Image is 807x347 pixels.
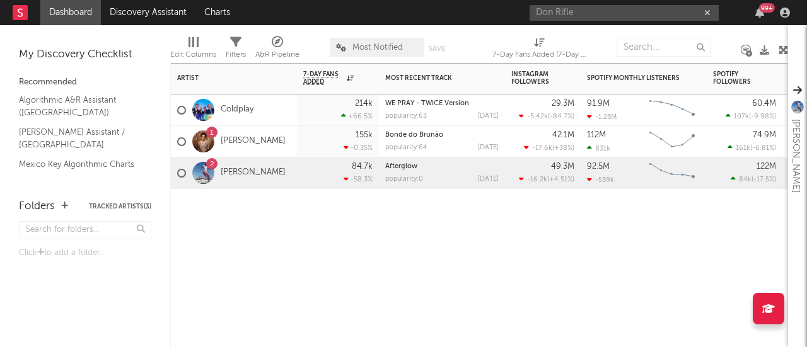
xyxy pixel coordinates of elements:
[726,112,776,120] div: ( )
[89,203,151,210] button: Tracked Artists(3)
[19,47,151,62] div: My Discovery Checklist
[554,145,572,152] span: +38 %
[19,93,139,119] a: Algorithmic A&R Assistant ([GEOGRAPHIC_DATA])
[19,157,139,171] a: Mexico Key Algorithmic Charts
[788,119,803,193] div: [PERSON_NAME]
[739,176,752,183] span: 84k
[478,144,499,151] div: [DATE]
[429,45,445,52] button: Save
[550,113,572,120] span: -84.7 %
[587,113,617,121] div: -1.23M
[511,71,555,86] div: Instagram Followers
[752,100,776,108] div: 60.4M
[617,38,711,57] input: Search...
[552,100,574,108] div: 29.3M
[552,131,574,139] div: 42.1M
[385,113,427,120] div: popularity: 63
[757,162,776,171] div: 122M
[385,132,443,139] a: Bonde do Brunão
[344,175,373,183] div: -58.3 %
[524,144,574,152] div: ( )
[753,131,776,139] div: 74.9M
[177,74,272,82] div: Artist
[303,71,344,86] span: 7-Day Fans Added
[385,100,469,107] a: WE PRAY - TWICE Version
[527,113,548,120] span: -5.42k
[587,100,610,108] div: 91.9M
[755,8,764,18] button: 99+
[734,113,749,120] span: 107k
[341,112,373,120] div: +66.5 %
[549,176,572,183] span: +4.51 %
[527,176,547,183] span: -16.2k
[255,31,299,68] div: A&R Pipeline
[478,176,499,183] div: [DATE]
[587,131,606,139] div: 112M
[587,74,682,82] div: Spotify Monthly Listeners
[644,126,700,157] svg: Chart title
[255,47,299,62] div: A&R Pipeline
[19,199,55,214] div: Folders
[385,144,427,151] div: popularity: 64
[170,47,216,62] div: Edit Columns
[713,71,757,86] div: Spotify Followers
[385,100,499,107] div: WE PRAY - TWICE Version
[344,144,373,152] div: -0.35 %
[644,157,700,189] svg: Chart title
[355,100,373,108] div: 214k
[385,163,417,170] a: Afterglow
[352,43,403,52] span: Most Notified
[751,113,774,120] span: -9.98 %
[385,176,423,183] div: popularity: 0
[385,163,499,170] div: Afterglow
[356,131,373,139] div: 155k
[519,175,574,183] div: ( )
[587,144,610,152] div: 831k
[532,145,552,152] span: -17.6k
[19,75,151,90] div: Recommended
[19,125,139,151] a: [PERSON_NAME] Assistant / [GEOGRAPHIC_DATA]
[19,221,151,239] input: Search for folders...
[644,94,700,126] svg: Chart title
[226,47,246,62] div: Filters
[731,175,776,183] div: ( )
[170,31,216,68] div: Edit Columns
[551,162,574,171] div: 49.3M
[352,162,373,171] div: 84.7k
[587,162,610,171] div: 92.5M
[530,5,719,21] input: Search for artists
[736,145,750,152] span: 161k
[226,31,246,68] div: Filters
[221,136,286,147] a: [PERSON_NAME]
[752,145,774,152] span: -6.81 %
[221,168,286,178] a: [PERSON_NAME]
[587,176,614,184] div: -539k
[519,112,574,120] div: ( )
[385,74,480,82] div: Most Recent Track
[728,144,776,152] div: ( )
[753,176,774,183] span: -17.5 %
[759,3,775,13] div: 99 +
[385,132,499,139] div: Bonde do Brunão
[478,113,499,120] div: [DATE]
[221,105,253,115] a: Coldplay
[492,31,587,68] div: 7-Day Fans Added (7-Day Fans Added)
[19,246,151,261] div: Click to add a folder.
[492,47,587,62] div: 7-Day Fans Added (7-Day Fans Added)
